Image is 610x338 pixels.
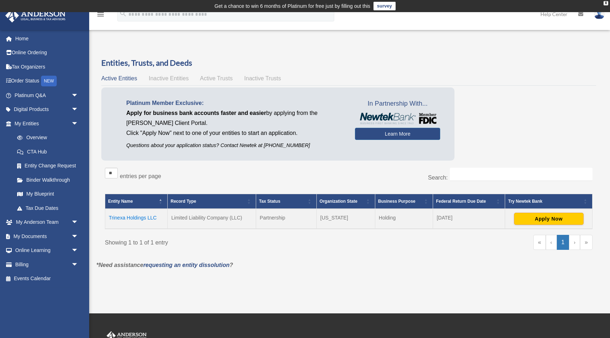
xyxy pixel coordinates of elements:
[256,209,317,229] td: Partnership
[508,197,581,206] div: Try Newtek Bank
[105,194,168,209] th: Entity Name: Activate to invert sorting
[101,75,137,81] span: Active Entities
[433,209,505,229] td: [DATE]
[126,108,344,128] p: by applying from the [PERSON_NAME] Client Portal.
[378,199,416,204] span: Business Purpose
[5,88,89,102] a: Platinum Q&Aarrow_drop_down
[171,199,196,204] span: Record Type
[41,76,57,86] div: NEW
[316,209,375,229] td: [US_STATE]
[71,215,86,230] span: arrow_drop_down
[5,46,89,60] a: Online Ordering
[5,229,89,243] a: My Documentsarrow_drop_down
[10,159,86,173] a: Entity Change Request
[143,262,230,268] a: requesting an entity dissolution
[200,75,233,81] span: Active Trusts
[259,199,280,204] span: Tax Status
[3,9,68,22] img: Anderson Advisors Platinum Portal
[71,102,86,117] span: arrow_drop_down
[569,235,580,250] a: Next
[120,173,161,179] label: entries per page
[373,2,396,10] a: survey
[320,199,357,204] span: Organization State
[514,213,584,225] button: Apply Now
[126,141,344,150] p: Questions about your application status? Contact Newtek at [PHONE_NUMBER]
[105,235,344,248] div: Showing 1 to 1 of 1 entry
[214,2,370,10] div: Get a chance to win 6 months of Platinum for free just by filling out this
[5,272,89,286] a: Events Calendar
[71,243,86,258] span: arrow_drop_down
[316,194,375,209] th: Organization State: Activate to sort
[433,194,505,209] th: Federal Return Due Date: Activate to sort
[168,194,256,209] th: Record Type: Activate to sort
[256,194,317,209] th: Tax Status: Activate to sort
[108,199,133,204] span: Entity Name
[168,209,256,229] td: Limited Liability Company (LLC)
[105,209,168,229] td: Trinexa Holdings LLC
[10,145,86,159] a: CTA Hub
[436,199,486,204] span: Federal Return Due Date
[119,10,127,17] i: search
[604,1,608,5] div: close
[5,102,89,117] a: Digital Productsarrow_drop_down
[149,75,189,81] span: Inactive Entities
[126,98,344,108] p: Platinum Member Exclusive:
[71,88,86,103] span: arrow_drop_down
[71,116,86,131] span: arrow_drop_down
[533,235,546,250] a: First
[244,75,281,81] span: Inactive Trusts
[10,201,86,215] a: Tax Due Dates
[5,60,89,74] a: Tax Organizers
[126,110,266,116] span: Apply for business bank accounts faster and easier
[546,235,557,250] a: Previous
[5,74,89,89] a: Order StatusNEW
[557,235,569,250] a: 1
[126,128,344,138] p: Click "Apply Now" next to one of your entities to start an application.
[428,175,448,181] label: Search:
[580,235,593,250] a: Last
[375,209,433,229] td: Holding
[10,173,86,187] a: Binder Walkthrough
[10,187,86,201] a: My Blueprint
[96,262,233,268] em: *Need assistance ?
[5,243,89,258] a: Online Learningarrow_drop_down
[71,257,86,272] span: arrow_drop_down
[71,229,86,244] span: arrow_drop_down
[5,116,86,131] a: My Entitiesarrow_drop_down
[96,10,105,19] i: menu
[359,113,437,124] img: NewtekBankLogoSM.png
[96,12,105,19] a: menu
[375,194,433,209] th: Business Purpose: Activate to sort
[594,9,605,19] img: User Pic
[505,194,593,209] th: Try Newtek Bank : Activate to sort
[101,57,596,69] h3: Entities, Trusts, and Deeds
[355,128,440,140] a: Learn More
[5,215,89,229] a: My Anderson Teamarrow_drop_down
[355,98,440,110] span: In Partnership With...
[5,257,89,272] a: Billingarrow_drop_down
[10,131,82,145] a: Overview
[5,31,89,46] a: Home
